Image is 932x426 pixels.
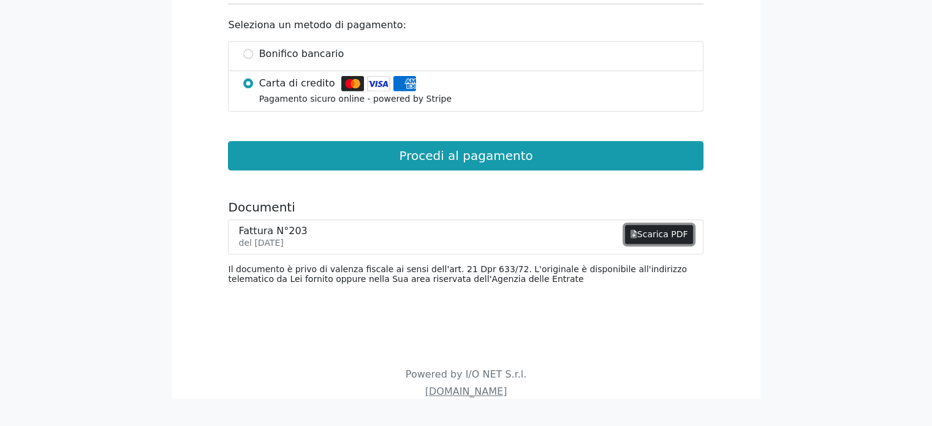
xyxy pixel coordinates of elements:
button: Procedi al pagamento [228,141,703,170]
span: Carta di credito [259,76,335,91]
span: Bonifico bancario [259,47,344,61]
a: [DOMAIN_NAME] [425,386,507,397]
h5: Documenti [228,200,703,215]
small: del [DATE] [238,238,283,248]
div: Fattura N°203 [238,225,307,237]
small: Il documento è privo di valenza fiscale ai sensi dell'art. 21 Dpr 633/72. L'originale è disponibi... [228,264,686,284]
a: Scarica PDF [625,225,694,244]
small: Pagamento sicuro online - powered by Stripe [259,94,452,104]
p: Powered by I/O NET S.r.l. [180,367,753,382]
h6: Seleziona un metodo di pagamento: [228,19,703,31]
